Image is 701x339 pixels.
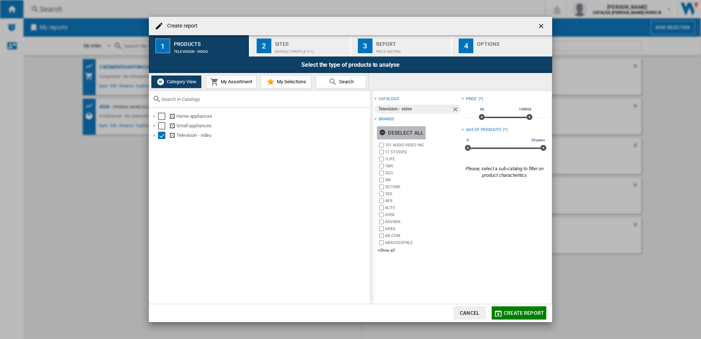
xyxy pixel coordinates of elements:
[379,219,384,224] input: brand.name
[459,39,473,53] div: 4
[316,75,366,88] button: Search
[385,142,461,148] label: 101 AUDIO VIDEO INC
[452,35,552,56] button: 4 Options
[158,122,169,130] md-checkbox: Select
[504,310,544,316] span: Create report
[385,191,461,197] label: 3XS
[379,212,384,217] input: brand.name
[155,39,170,53] div: 1
[351,35,452,56] button: 3 Report Price Matrix
[477,38,549,46] div: Options
[385,156,461,162] label: 1LIFE
[206,75,257,88] button: My Assortment
[219,79,252,84] span: My Assortment
[257,39,271,53] div: 2
[385,240,461,245] label: ABACUSSPIELE
[385,184,461,190] label: 3STONE
[151,75,202,88] button: Category View
[537,22,546,31] ng-md-icon: getI18NText('BUTTONS.CLOSE_DIALOG')
[379,164,384,168] input: brand.name
[169,122,369,130] div: Small appliances
[379,226,384,231] input: brand.name
[454,306,486,320] button: Cancel
[379,198,384,203] input: brand.name
[261,75,311,88] button: My Selections
[379,233,384,238] input: brand.name
[164,22,198,30] h4: Create report
[379,96,399,102] div: catalogs
[379,185,384,189] input: brand.name
[518,106,533,112] span: 10000£
[385,226,461,232] label: AAXA
[379,116,394,122] div: Brands
[379,240,384,245] input: brand.name
[149,35,250,56] button: 1 Products Television - video
[174,38,246,46] div: Products
[492,306,546,320] button: Create report
[379,171,384,175] input: brand.name
[385,198,461,204] label: 4IFE
[169,113,369,120] div: Home appliances
[275,46,347,54] div: Default profile (11)
[161,96,367,102] input: Search in Catalogs
[275,38,347,46] div: Sites
[379,143,384,147] input: brand.name
[385,170,461,176] label: 3GO
[379,157,384,161] input: brand.name
[385,149,461,155] label: 17 STORIES
[156,77,165,86] img: wiser-icon-white.png
[378,105,451,114] div: Television - video
[466,127,502,133] div: Age of products
[376,46,448,54] div: Price Matrix
[466,137,470,143] span: 0
[377,126,426,139] button: Deselect all
[452,106,460,114] ng-md-icon: Remove
[379,178,384,182] input: brand.name
[376,38,448,46] div: Report
[174,46,246,54] div: Television - video
[385,205,461,211] label: 4LITE
[149,56,552,73] div: Select the type of products to analyse
[379,150,384,154] input: brand.name
[358,39,372,53] div: 3
[530,137,546,143] span: 30 years
[158,113,169,120] md-checkbox: Select
[385,233,461,238] label: AB COM
[158,132,169,139] md-checkbox: Select
[165,79,197,84] span: Category View
[169,132,369,139] div: Television - video
[385,219,461,225] label: AAVARA
[479,106,485,112] span: 0£
[337,79,354,84] span: Search
[385,177,461,183] label: 3M
[379,192,384,196] input: brand.name
[385,212,461,218] label: A95X
[385,163,461,169] label: 1MII
[379,205,384,210] input: brand.name
[461,165,548,179] div: Please, select a sub-catalog to filter on product characteritics
[535,19,549,33] button: getI18NText('BUTTONS.CLOSE_DIALOG')
[378,248,461,253] div: +Show all
[466,96,477,102] div: Price
[379,126,423,139] div: Deselect all
[250,35,351,56] button: 2 Sites Default profile (11)
[275,79,306,84] span: My Selections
